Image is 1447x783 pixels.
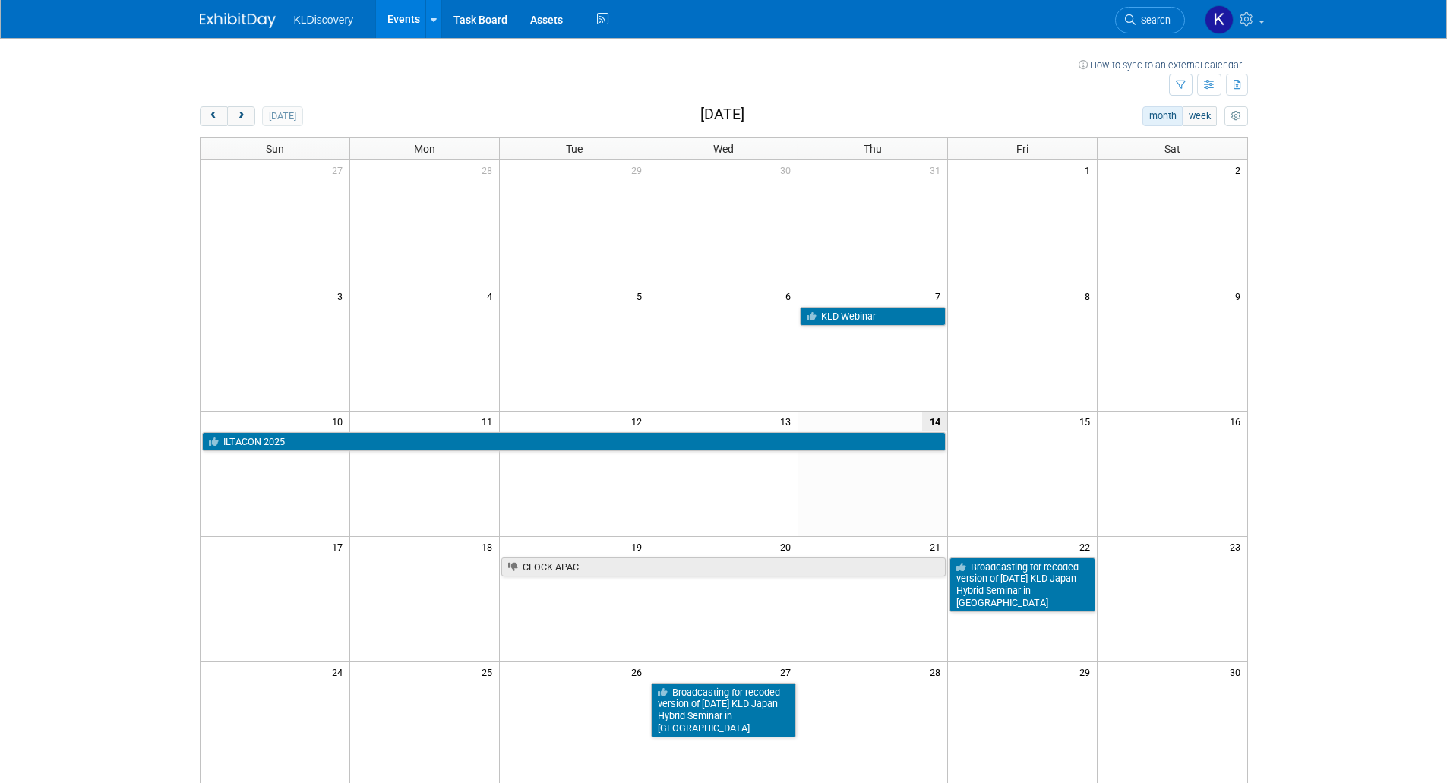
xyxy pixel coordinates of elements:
[934,286,947,305] span: 7
[501,557,946,577] a: CLOCK APAC
[330,160,349,179] span: 27
[227,106,255,126] button: next
[200,13,276,28] img: ExhibitDay
[928,662,947,681] span: 28
[566,143,583,155] span: Tue
[630,412,649,431] span: 12
[330,412,349,431] span: 10
[1182,106,1217,126] button: week
[1234,286,1247,305] span: 9
[635,286,649,305] span: 5
[800,307,946,327] a: KLD Webinar
[630,537,649,556] span: 19
[1078,662,1097,681] span: 29
[928,160,947,179] span: 31
[1142,106,1183,126] button: month
[922,412,947,431] span: 14
[779,662,798,681] span: 27
[266,143,284,155] span: Sun
[1224,106,1247,126] button: myCustomButton
[1115,7,1185,33] a: Search
[1231,112,1241,122] i: Personalize Calendar
[630,160,649,179] span: 29
[1228,412,1247,431] span: 16
[630,662,649,681] span: 26
[1234,160,1247,179] span: 2
[1083,160,1097,179] span: 1
[485,286,499,305] span: 4
[779,160,798,179] span: 30
[700,106,744,123] h2: [DATE]
[1205,5,1234,34] img: Kelly Sackett
[480,662,499,681] span: 25
[414,143,435,155] span: Mon
[864,143,882,155] span: Thu
[779,412,798,431] span: 13
[1079,59,1248,71] a: How to sync to an external calendar...
[262,106,302,126] button: [DATE]
[1228,662,1247,681] span: 30
[330,537,349,556] span: 17
[651,683,797,738] a: Broadcasting for recoded version of [DATE] KLD Japan Hybrid Seminar in [GEOGRAPHIC_DATA]
[1016,143,1028,155] span: Fri
[1164,143,1180,155] span: Sat
[713,143,734,155] span: Wed
[1228,537,1247,556] span: 23
[1083,286,1097,305] span: 8
[330,662,349,681] span: 24
[480,160,499,179] span: 28
[202,432,946,452] a: ILTACON 2025
[200,106,228,126] button: prev
[480,537,499,556] span: 18
[779,537,798,556] span: 20
[928,537,947,556] span: 21
[336,286,349,305] span: 3
[784,286,798,305] span: 6
[1078,412,1097,431] span: 15
[1136,14,1171,26] span: Search
[949,557,1095,613] a: Broadcasting for recoded version of [DATE] KLD Japan Hybrid Seminar in [GEOGRAPHIC_DATA]
[480,412,499,431] span: 11
[294,14,354,26] span: KLDiscovery
[1078,537,1097,556] span: 22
